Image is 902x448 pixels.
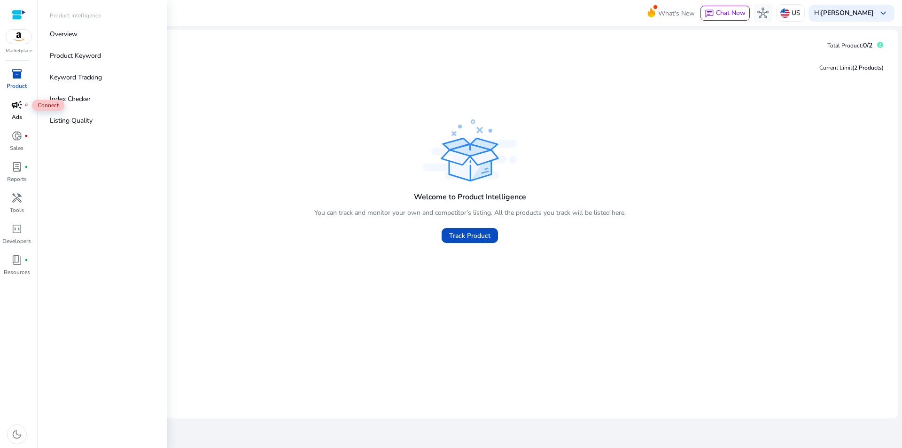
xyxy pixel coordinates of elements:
[11,99,23,110] span: campaign
[6,30,31,44] img: amazon.svg
[11,192,23,204] span: handyman
[700,6,750,21] button: chatChat Now
[863,41,872,50] span: 0/2
[50,116,93,126] p: Listing Quality
[11,254,23,266] span: book_4
[414,193,526,202] h4: Welcome to Product Intelligence
[10,206,24,214] p: Tools
[754,4,772,23] button: hub
[50,72,102,82] p: Keyword Tracking
[12,113,22,121] p: Ads
[11,68,23,79] span: inventory_2
[780,8,790,18] img: us.svg
[716,8,746,17] span: Chat Now
[314,208,626,218] p: You can track and monitor your own and competitor’s listing. All the products you track will be l...
[50,94,91,104] p: Index Checker
[7,175,27,183] p: Reports
[658,5,695,22] span: What's New
[852,64,882,71] span: (2 Products
[827,42,863,49] span: Total Product:
[819,63,884,72] div: Current Limit )
[449,231,490,241] span: Track Product
[50,51,101,61] p: Product Keyword
[423,119,517,181] img: track_product.svg
[4,268,30,276] p: Resources
[2,237,31,245] p: Developers
[821,8,874,17] b: [PERSON_NAME]
[757,8,769,19] span: hub
[11,130,23,141] span: donut_small
[7,82,27,90] p: Product
[24,134,28,138] span: fiber_manual_record
[705,9,714,18] span: chat
[6,47,32,55] p: Marketplace
[11,223,23,235] span: code_blocks
[24,165,28,169] span: fiber_manual_record
[792,5,801,21] p: US
[50,29,78,39] p: Overview
[32,100,64,111] span: Connect
[50,11,101,20] p: Product Intelligence
[11,429,23,440] span: dark_mode
[11,161,23,173] span: lab_profile
[24,103,28,107] span: fiber_manual_record
[24,258,28,262] span: fiber_manual_record
[878,8,889,19] span: keyboard_arrow_down
[10,144,23,152] p: Sales
[814,10,874,16] p: Hi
